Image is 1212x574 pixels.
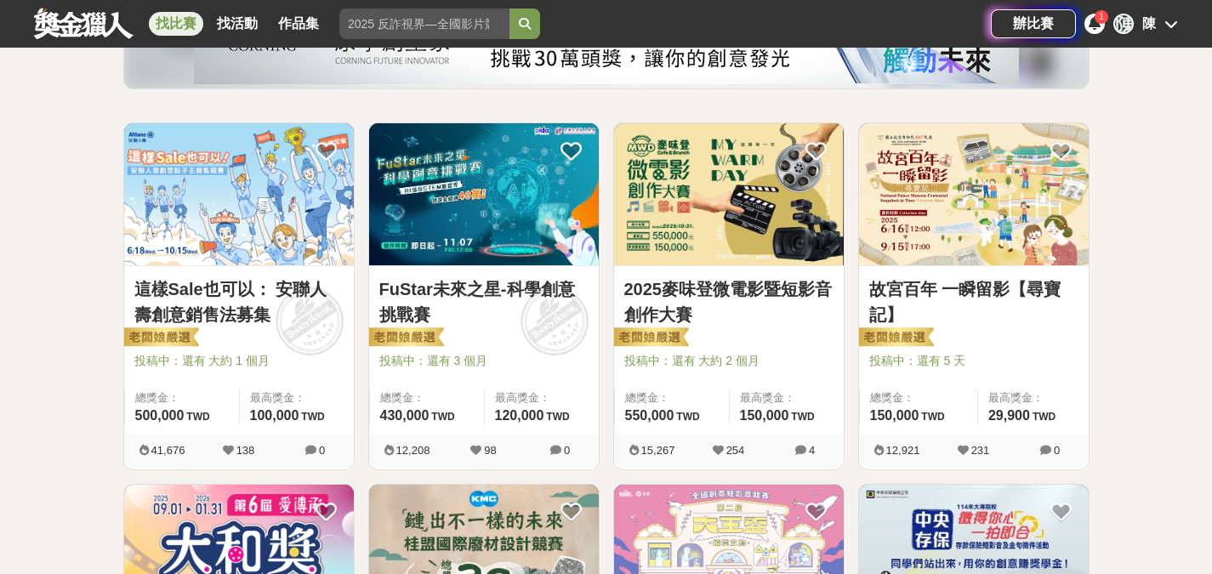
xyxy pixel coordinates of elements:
[124,123,354,265] img: Cover Image
[135,389,229,406] span: 總獎金：
[991,9,1076,38] a: 辦比賽
[886,444,920,457] span: 12,921
[1099,12,1104,21] span: 1
[546,411,569,423] span: TWD
[135,408,185,423] span: 500,000
[869,352,1078,370] span: 投稿中：還有 5 天
[1054,444,1060,457] span: 0
[625,408,674,423] span: 550,000
[1033,411,1056,423] span: TWD
[611,327,689,350] img: 老闆娘嚴選
[301,411,324,423] span: TWD
[380,408,430,423] span: 430,000
[988,408,1030,423] span: 29,900
[134,352,344,370] span: 投稿中：還有 大約 1 個月
[859,123,1089,265] img: Cover Image
[740,389,834,406] span: 最高獎金：
[379,276,589,327] a: FuStar未來之星-科學創意挑戰賽
[870,408,919,423] span: 150,000
[369,123,599,266] a: Cover Image
[366,327,444,350] img: 老闆娘嚴選
[236,444,255,457] span: 138
[676,411,699,423] span: TWD
[186,411,209,423] span: TWD
[380,389,474,406] span: 總獎金：
[396,444,430,457] span: 12,208
[869,276,1078,327] a: 故宮百年 一瞬留影【尋寶記】
[369,123,599,265] img: Cover Image
[250,408,299,423] span: 100,000
[921,411,944,423] span: TWD
[1113,14,1134,34] div: 陳
[124,123,354,266] a: Cover Image
[971,444,990,457] span: 231
[614,123,844,265] img: Cover Image
[625,389,719,406] span: 總獎金：
[726,444,745,457] span: 254
[210,12,265,36] a: 找活動
[149,12,203,36] a: 找比賽
[740,408,789,423] span: 150,000
[495,408,544,423] span: 120,000
[870,389,967,406] span: 總獎金：
[791,411,814,423] span: TWD
[379,352,589,370] span: 投稿中：還有 3 個月
[641,444,675,457] span: 15,267
[988,389,1078,406] span: 最高獎金：
[319,444,325,457] span: 0
[624,352,834,370] span: 投稿中：還有 大約 2 個月
[859,123,1089,266] a: Cover Image
[484,444,496,457] span: 98
[856,327,934,350] img: 老闆娘嚴選
[121,327,199,350] img: 老闆娘嚴選
[431,411,454,423] span: TWD
[564,444,570,457] span: 0
[339,9,509,39] input: 2025 反詐視界—全國影片競賽
[250,389,344,406] span: 最高獎金：
[809,444,815,457] span: 4
[624,276,834,327] a: 2025麥味登微電影暨短影音創作大賽
[271,12,326,36] a: 作品集
[495,389,589,406] span: 最高獎金：
[614,123,844,266] a: Cover Image
[1142,14,1156,34] div: 陳
[134,276,344,327] a: 這樣Sale也可以： 安聯人壽創意銷售法募集
[151,444,185,457] span: 41,676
